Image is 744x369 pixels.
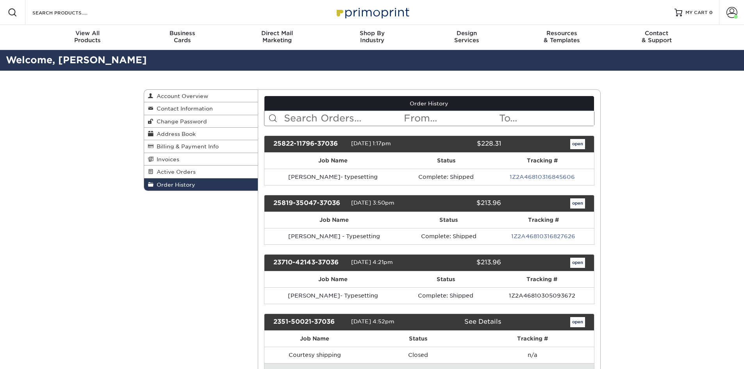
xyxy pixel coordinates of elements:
a: See Details [464,318,501,325]
span: Account Overview [153,93,208,99]
input: SEARCH PRODUCTS..... [32,8,108,17]
span: Billing & Payment Info [153,143,219,150]
th: Job Name [264,212,404,228]
a: Change Password [144,115,258,128]
th: Status [365,331,471,347]
a: Billing & Payment Info [144,140,258,153]
span: View All [40,30,135,37]
a: Resources& Templates [514,25,609,50]
span: Active Orders [153,169,196,175]
span: MY CART [685,9,708,16]
a: open [570,258,585,268]
div: Products [40,30,135,44]
span: Invoices [153,156,179,162]
div: 23710-42143-37036 [268,258,351,268]
div: 25822-11796-37036 [268,139,351,149]
th: Status [401,153,491,169]
a: Active Orders [144,166,258,178]
input: Search Orders... [283,111,403,126]
div: 2351-50021-37036 [268,317,351,327]
span: Direct Mail [230,30,325,37]
a: Account Overview [144,90,258,102]
span: Shop By [325,30,419,37]
th: Tracking # [490,271,594,287]
span: Contact Information [153,105,213,112]
a: Order History [144,178,258,191]
td: Complete: Shipped [401,169,491,185]
input: From... [403,111,498,126]
a: BusinessCards [135,25,230,50]
th: Job Name [264,271,401,287]
a: Order History [264,96,594,111]
input: To... [498,111,594,126]
span: Contact [609,30,704,37]
td: [PERSON_NAME]- typesetting [264,169,401,185]
a: Address Book [144,128,258,140]
a: DesignServices [419,25,514,50]
th: Tracking # [491,153,594,169]
span: [DATE] 1:17pm [351,140,391,146]
th: Job Name [264,153,401,169]
div: 25819-35047-37036 [268,198,351,209]
th: Tracking # [471,331,594,347]
div: Marketing [230,30,325,44]
a: open [570,139,585,149]
a: open [570,198,585,209]
div: & Templates [514,30,609,44]
div: Cards [135,30,230,44]
td: 1Z2A46810305093672 [490,287,594,304]
img: Primoprint [333,4,411,21]
a: 1Z2A46810316845606 [510,174,575,180]
td: [PERSON_NAME]- Typesetting [264,287,401,304]
span: Business [135,30,230,37]
div: $213.96 [423,258,507,268]
a: Contact Information [144,102,258,115]
td: [PERSON_NAME] - Typesetting [264,228,404,244]
span: Resources [514,30,609,37]
span: [DATE] 4:21pm [351,259,393,265]
div: & Support [609,30,704,44]
span: Change Password [153,118,207,125]
span: 0 [709,10,713,15]
td: Courtesy shipping [264,347,365,363]
span: Address Book [153,131,196,137]
div: $213.96 [423,198,507,209]
th: Status [401,271,490,287]
th: Job Name [264,331,365,347]
td: Complete: Shipped [401,287,490,304]
th: Tracking # [493,212,594,228]
div: $228.31 [423,139,507,149]
div: Services [419,30,514,44]
a: Invoices [144,153,258,166]
td: Closed [365,347,471,363]
a: 1Z2A46810316827626 [511,233,575,239]
a: Shop ByIndustry [325,25,419,50]
span: [DATE] 3:50pm [351,200,394,206]
span: Design [419,30,514,37]
th: Status [404,212,493,228]
span: [DATE] 4:52pm [351,318,394,324]
div: Industry [325,30,419,44]
a: View AllProducts [40,25,135,50]
td: Complete: Shipped [404,228,493,244]
a: Contact& Support [609,25,704,50]
a: open [570,317,585,327]
a: Direct MailMarketing [230,25,325,50]
span: Order History [153,182,195,188]
td: n/a [471,347,594,363]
